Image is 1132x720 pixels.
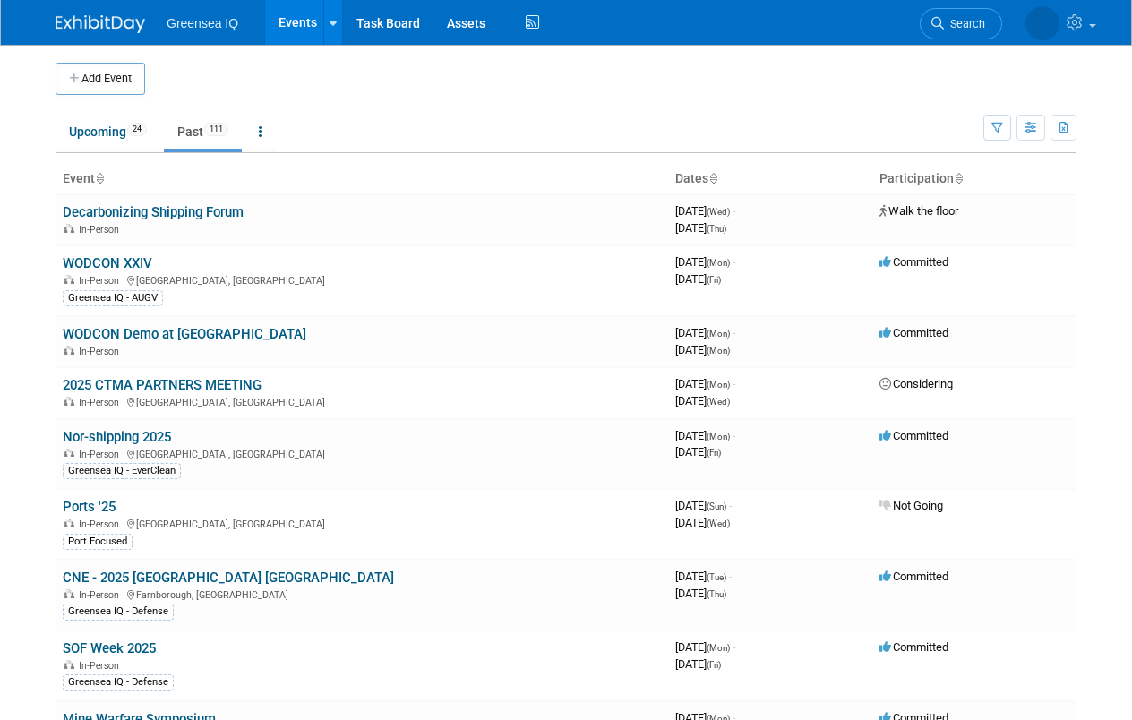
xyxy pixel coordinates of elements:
span: (Wed) [707,207,730,217]
span: [DATE] [675,445,721,459]
span: - [729,499,732,512]
img: In-Person Event [64,449,74,458]
th: Dates [668,164,872,194]
a: WODCON XXIV [63,255,152,271]
span: [DATE] [675,429,735,442]
span: - [729,570,732,583]
span: [DATE] [675,343,730,356]
div: Farnborough, [GEOGRAPHIC_DATA] [63,587,661,601]
a: SOF Week 2025 [63,640,156,656]
span: [DATE] [675,499,732,512]
span: (Thu) [707,224,726,234]
img: ExhibitDay [56,15,145,33]
div: Greensea IQ - AUGV [63,290,163,306]
span: Committed [879,326,948,339]
a: Sort by Participation Type [954,171,963,185]
span: Committed [879,570,948,583]
img: In-Person Event [64,589,74,598]
span: Committed [879,640,948,654]
div: [GEOGRAPHIC_DATA], [GEOGRAPHIC_DATA] [63,446,661,460]
span: Committed [879,255,948,269]
div: Greensea IQ - Defense [63,604,174,620]
span: 111 [204,123,228,136]
span: - [733,377,735,390]
a: CNE - 2025 [GEOGRAPHIC_DATA] [GEOGRAPHIC_DATA] [63,570,394,586]
a: Decarbonizing Shipping Forum [63,204,244,220]
span: In-Person [79,589,124,601]
span: - [733,255,735,269]
span: (Mon) [707,346,730,356]
span: [DATE] [675,272,721,286]
span: [DATE] [675,255,735,269]
span: (Thu) [707,589,726,599]
span: - [733,326,735,339]
span: In-Person [79,449,124,460]
span: (Fri) [707,275,721,285]
span: 24 [127,123,147,136]
span: In-Person [79,397,124,408]
a: Upcoming24 [56,115,160,149]
span: In-Person [79,346,124,357]
a: Nor-shipping 2025 [63,429,171,445]
span: (Wed) [707,519,730,528]
div: [GEOGRAPHIC_DATA], [GEOGRAPHIC_DATA] [63,394,661,408]
span: In-Person [79,275,124,287]
a: WODCON Demo at [GEOGRAPHIC_DATA] [63,326,306,342]
span: (Mon) [707,380,730,390]
a: Ports '25 [63,499,116,515]
span: Search [944,17,985,30]
span: [DATE] [675,204,735,218]
span: Walk the floor [879,204,958,218]
span: [DATE] [675,516,730,529]
span: In-Person [79,519,124,530]
span: (Mon) [707,258,730,268]
a: Past111 [164,115,242,149]
span: [DATE] [675,570,732,583]
span: Greensea IQ [167,16,238,30]
span: (Mon) [707,432,730,441]
span: (Wed) [707,397,730,407]
span: [DATE] [675,640,735,654]
div: [GEOGRAPHIC_DATA], [GEOGRAPHIC_DATA] [63,516,661,530]
a: 2025 CTMA PARTNERS MEETING [63,377,262,393]
span: (Fri) [707,448,721,458]
span: [DATE] [675,657,721,671]
span: Considering [879,377,953,390]
span: [DATE] [675,587,726,600]
span: (Fri) [707,660,721,670]
span: - [733,204,735,218]
a: Sort by Event Name [95,171,104,185]
div: Port Focused [63,534,133,550]
span: (Mon) [707,643,730,653]
img: In-Person Event [64,346,74,355]
a: Sort by Start Date [708,171,717,185]
th: Participation [872,164,1076,194]
span: Committed [879,429,948,442]
button: Add Event [56,63,145,95]
div: [GEOGRAPHIC_DATA], [GEOGRAPHIC_DATA] [63,272,661,287]
img: In-Person Event [64,224,74,233]
span: Not Going [879,499,943,512]
img: In-Person Event [64,397,74,406]
span: [DATE] [675,394,730,407]
div: Greensea IQ - EverClean [63,463,181,479]
img: In-Person Event [64,660,74,669]
span: [DATE] [675,377,735,390]
span: - [733,640,735,654]
th: Event [56,164,668,194]
span: - [733,429,735,442]
img: Dawn D'Angelillo [1025,6,1059,40]
img: In-Person Event [64,519,74,527]
span: (Mon) [707,329,730,339]
span: [DATE] [675,221,726,235]
img: In-Person Event [64,275,74,284]
span: (Tue) [707,572,726,582]
span: (Sun) [707,501,726,511]
div: Greensea IQ - Defense [63,674,174,690]
span: In-Person [79,224,124,236]
span: [DATE] [675,326,735,339]
span: In-Person [79,660,124,672]
a: Search [920,8,1002,39]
